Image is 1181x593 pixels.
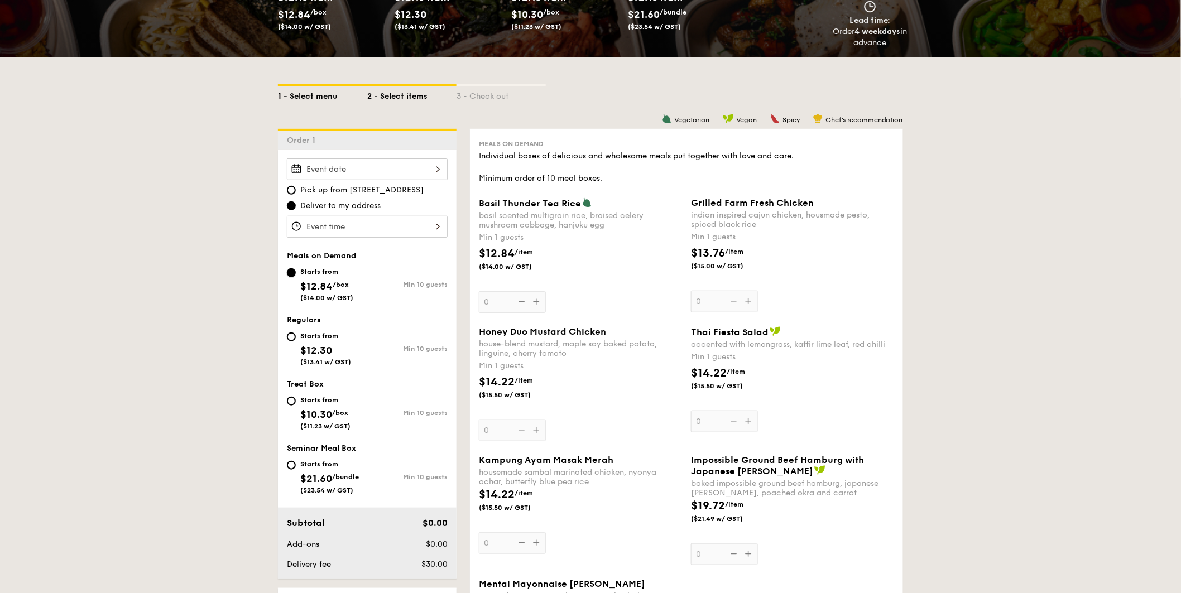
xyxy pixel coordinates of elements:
div: 1 - Select menu [278,86,367,102]
input: Starts from$12.84/box($14.00 w/ GST)Min 10 guests [287,268,296,277]
input: Starts from$21.60/bundle($23.54 w/ GST)Min 10 guests [287,461,296,470]
span: Delivery fee [287,560,331,569]
div: Min 1 guests [691,351,894,363]
input: Event date [287,158,448,180]
input: Pick up from [STREET_ADDRESS] [287,186,296,195]
span: /box [543,8,559,16]
div: house-blend mustard, maple soy baked potato, linguine, cherry tomato [479,339,682,358]
span: Lead time: [849,16,891,25]
span: Grilled Farm Fresh Chicken [691,197,814,208]
span: Meals on Demand [479,140,544,148]
span: ($14.00 w/ GST) [479,262,555,271]
span: Kampung Ayam Masak Merah [479,455,613,465]
span: Mentai Mayonnaise [PERSON_NAME] [479,578,645,589]
span: $14.22 [691,367,727,380]
span: ($14.00 w/ GST) [300,294,353,302]
span: Vegetarian [674,116,709,124]
div: housemade sambal marinated chicken, nyonya achar, butterfly blue pea rice [479,467,682,486]
div: Min 10 guests [367,345,448,353]
span: ($14.00 w/ GST) [278,23,331,31]
span: ($15.50 w/ GST) [479,503,555,512]
span: Vegan [736,116,757,124]
div: Starts from [300,460,359,469]
span: $30.00 [421,560,448,569]
span: Honey Duo Mustard Chicken [479,326,606,337]
span: $10.30 [511,8,543,21]
div: accented with lemongrass, kaffir lime leaf, red chilli [691,340,894,349]
div: basil scented multigrain rice, braised celery mushroom cabbage, hanjuku egg [479,211,682,230]
input: Event time [287,216,448,238]
input: Starts from$10.30/box($11.23 w/ GST)Min 10 guests [287,397,296,406]
span: /bundle [332,473,359,481]
span: Add-ons [287,539,319,549]
img: icon-vegetarian.fe4039eb.svg [662,114,672,124]
span: ($15.50 w/ GST) [479,390,555,399]
div: Min 1 guests [479,360,682,372]
span: $21.60 [300,473,332,485]
span: $12.84 [479,247,515,261]
span: /box [310,8,327,16]
span: ($21.49 w/ GST) [691,514,767,523]
span: Spicy [782,116,800,124]
span: $10.30 [300,408,332,421]
strong: 4 weekdays [855,27,901,36]
div: Starts from [300,331,351,340]
div: indian inspired cajun chicken, housmade pesto, spiced black rice [691,210,894,229]
div: Starts from [300,267,353,276]
span: ($23.54 w/ GST) [300,486,353,494]
span: /item [725,248,743,255]
span: Chef's recommendation [825,116,903,124]
div: Min 10 guests [367,473,448,481]
div: Starts from [300,396,351,404]
div: 3 - Check out [457,86,546,102]
span: ($13.41 w/ GST) [300,358,351,366]
img: icon-chef-hat.a58ddaea.svg [813,114,823,124]
span: $12.30 [395,8,426,21]
span: Pick up from [STREET_ADDRESS] [300,185,424,196]
span: Deliver to my address [300,200,381,211]
span: ($23.54 w/ GST) [628,23,681,31]
div: Order in advance [833,26,908,49]
div: Individual boxes of delicious and wholesome meals put together with love and care. Minimum order ... [479,151,894,184]
div: 2 - Select items [367,86,457,102]
img: icon-vegan.f8ff3823.svg [770,326,781,336]
span: ($13.41 w/ GST) [395,23,445,31]
span: $0.00 [426,539,448,549]
img: icon-vegan.f8ff3823.svg [814,465,825,475]
span: $12.84 [300,280,333,292]
span: ($15.50 w/ GST) [691,382,767,390]
input: Starts from$12.30($13.41 w/ GST)Min 10 guests [287,332,296,341]
span: /box [333,281,349,288]
span: $19.72 [691,499,725,513]
div: Min 1 guests [691,232,894,243]
span: Impossible Ground Beef Hamburg with Japanese [PERSON_NAME] [691,455,864,476]
img: icon-clock.2db775ea.svg [862,1,878,13]
span: $21.60 [628,8,660,21]
div: Min 1 guests [479,232,682,243]
span: /item [725,500,743,508]
span: Seminar Meal Box [287,443,356,453]
span: Subtotal [287,518,325,528]
span: /box [332,409,348,417]
span: /item [515,248,533,256]
span: /item [515,377,533,384]
span: $12.30 [300,344,332,356]
span: Thai Fiesta Salad [691,327,769,338]
div: baked impossible ground beef hamburg, japanese [PERSON_NAME], poached okra and carrot [691,479,894,498]
span: Meals on Demand [287,251,356,261]
span: Order 1 [287,136,320,145]
span: ($15.00 w/ GST) [691,262,767,271]
input: Deliver to my address [287,201,296,210]
span: $0.00 [423,518,448,528]
span: $14.22 [479,488,515,502]
img: icon-vegan.f8ff3823.svg [723,114,734,124]
span: ($11.23 w/ GST) [300,422,351,430]
span: Basil Thunder Tea Rice [479,198,581,209]
div: Min 10 guests [367,409,448,417]
span: Treat Box [287,379,324,389]
span: $13.76 [691,247,725,260]
span: ($11.23 w/ GST) [511,23,561,31]
span: /bundle [660,8,686,16]
img: icon-vegetarian.fe4039eb.svg [582,197,592,208]
span: $14.22 [479,375,515,389]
